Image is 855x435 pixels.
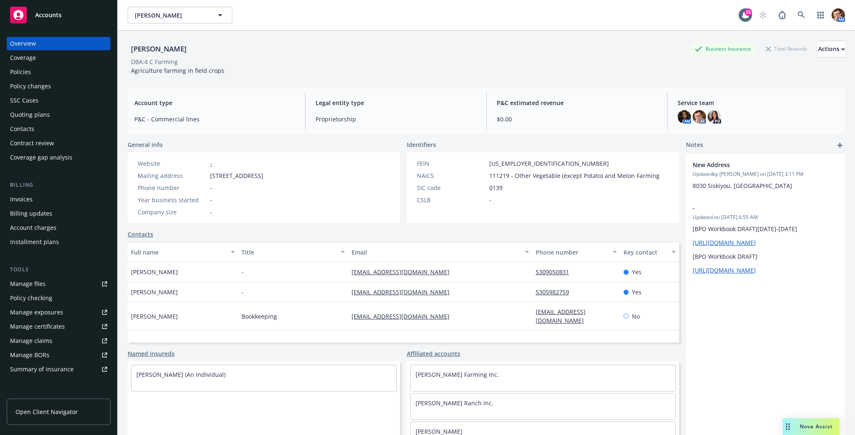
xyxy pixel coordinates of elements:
[10,136,54,150] div: Contract review
[134,98,295,107] span: Account type
[416,399,493,407] a: [PERSON_NAME] Ranch Inc.
[417,159,486,168] div: FEIN
[7,207,110,220] a: Billing updates
[10,207,52,220] div: Billing updates
[35,12,62,18] span: Accounts
[7,151,110,164] a: Coverage gap analysis
[241,288,244,296] span: -
[835,140,845,150] a: add
[135,11,207,20] span: [PERSON_NAME]
[693,182,792,190] span: 8030 Siskiyou, [GEOGRAPHIC_DATA]
[7,37,110,50] a: Overview
[489,183,503,192] span: 0139
[7,235,110,249] a: Installment plans
[812,7,829,23] a: Switch app
[10,363,74,376] div: Summary of insurance
[632,312,640,321] span: No
[7,181,110,189] div: Billing
[7,51,110,64] a: Coverage
[352,248,519,257] div: Email
[745,8,752,16] div: 15
[138,196,207,204] div: Year business started
[210,171,263,180] span: [STREET_ADDRESS]
[131,67,224,75] span: Agriculture farming in field crops
[210,208,212,216] span: -
[10,193,33,206] div: Invoices
[693,214,838,221] span: Updated on [DATE] 6:55 AM
[793,7,810,23] a: Search
[138,208,207,216] div: Company size
[10,80,51,93] div: Policy changes
[7,3,110,27] a: Accounts
[352,288,456,296] a: [EMAIL_ADDRESS][DOMAIN_NAME]
[241,248,336,257] div: Title
[238,242,349,262] button: Title
[693,266,756,274] a: [URL][DOMAIN_NAME]
[755,7,771,23] a: Start snowing
[624,248,667,257] div: Key contact
[407,140,436,149] span: Identifiers
[536,268,576,276] a: 5309050831
[632,288,642,296] span: Yes
[10,122,34,136] div: Contacts
[210,183,212,192] span: -
[7,363,110,376] a: Summary of insurance
[352,268,456,276] a: [EMAIL_ADDRESS][DOMAIN_NAME]
[10,37,36,50] div: Overview
[10,277,46,291] div: Manage files
[128,242,238,262] button: Full name
[686,197,845,281] div: -Updated on [DATE] 6:55 AM[BPO Workbook DRAFT][DATE]-[DATE][URL][DOMAIN_NAME][BPO Workbook DRAFT]...
[620,242,679,262] button: Key contact
[131,288,178,296] span: [PERSON_NAME]
[691,44,755,54] div: Business Insurance
[352,312,456,320] a: [EMAIL_ADDRESS][DOMAIN_NAME]
[7,334,110,347] a: Manage claims
[417,171,486,180] div: NAICS
[10,235,59,249] div: Installment plans
[7,348,110,362] a: Manage BORs
[7,108,110,121] a: Quoting plans
[10,334,52,347] div: Manage claims
[10,291,52,305] div: Policy checking
[693,252,838,261] p: [BPO Workbook DRAFT]
[693,170,838,178] span: Updated by [PERSON_NAME] on [DATE] 3:11 PM
[497,115,657,124] span: $0.00
[241,268,244,276] span: -
[348,242,532,262] button: Email
[7,265,110,274] div: Tools
[762,44,811,54] div: Total Rewards
[138,159,207,168] div: Website
[800,423,833,430] span: Nova Assist
[241,312,277,321] span: Bookkeeping
[489,196,491,204] span: -
[10,51,36,64] div: Coverage
[7,65,110,79] a: Policies
[536,248,608,257] div: Phone number
[128,44,190,54] div: [PERSON_NAME]
[489,159,609,168] span: [US_EMPLOYER_IDENTIFICATION_NUMBER]
[686,154,845,197] div: New AddressUpdatedby [PERSON_NAME] on [DATE] 3:11 PM8030 Siskiyou, [GEOGRAPHIC_DATA]
[10,108,50,121] div: Quoting plans
[536,288,576,296] a: 5305982759
[818,41,845,57] button: Actions
[7,306,110,319] a: Manage exposures
[497,98,657,107] span: P&C estimated revenue
[128,140,163,149] span: General info
[10,306,63,319] div: Manage exposures
[7,94,110,107] a: SSC Cases
[7,291,110,305] a: Policy checking
[131,312,178,321] span: [PERSON_NAME]
[131,57,178,66] div: DBA: 4 C Farming
[7,193,110,206] a: Invoices
[210,160,212,167] a: -
[138,183,207,192] div: Phone number
[7,122,110,136] a: Contacts
[678,98,838,107] span: Service team
[774,7,791,23] a: Report a Bug
[128,230,153,239] a: Contacts
[693,239,756,247] a: [URL][DOMAIN_NAME]
[134,115,295,124] span: P&C - Commercial lines
[416,371,499,378] a: [PERSON_NAME] Farming Inc.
